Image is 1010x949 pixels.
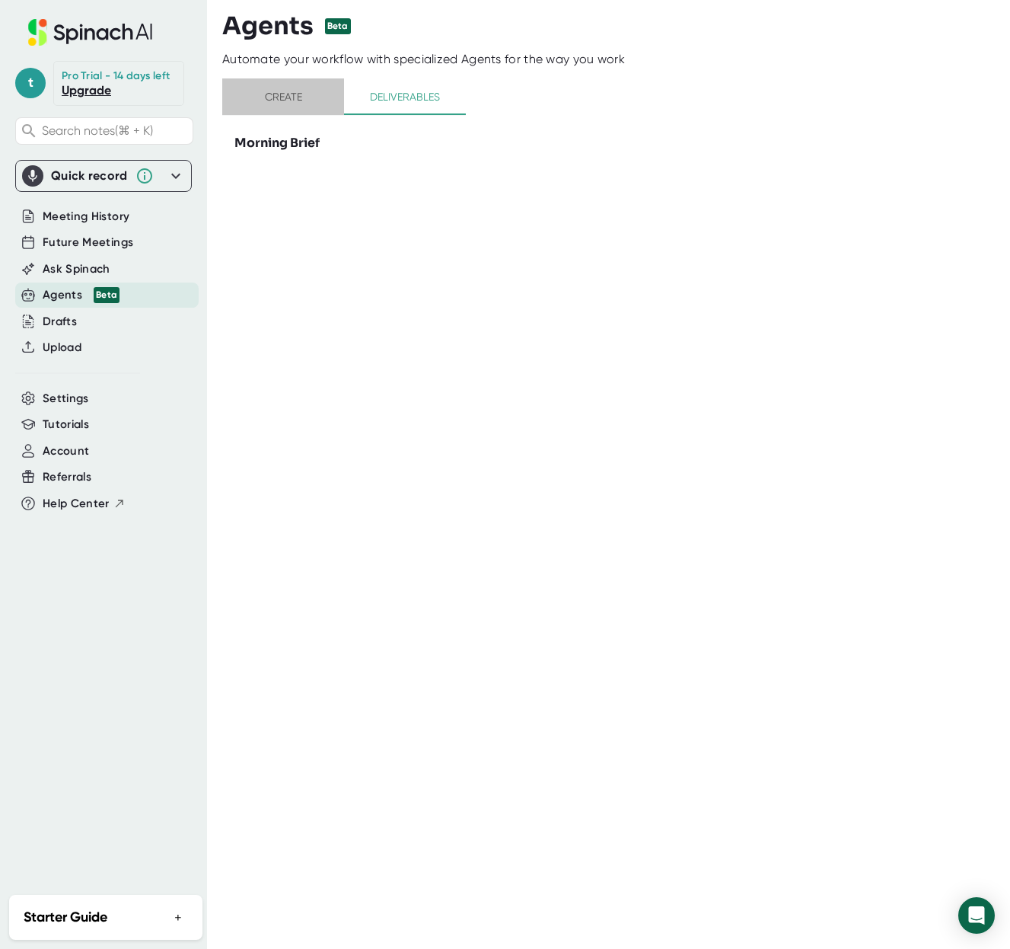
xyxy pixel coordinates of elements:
[43,495,126,513] button: Help Center
[43,313,77,331] button: Drafts
[168,906,188,928] button: +
[353,88,457,107] span: Deliverables
[43,208,129,225] button: Meeting History
[222,52,1010,67] div: Automate your workflow with specialized Agents for the way you work
[43,286,119,304] div: Agents
[42,123,153,138] span: Search notes (⌘ + K)
[51,168,128,184] div: Quick record
[43,260,110,278] button: Ask Spinach
[22,161,185,191] div: Quick record
[62,69,170,83] div: Pro Trial - 14 days left
[43,234,133,251] button: Future Meetings
[24,907,107,928] h2: Starter Guide
[325,18,351,34] div: Beta
[958,897,995,934] div: Open Intercom Messenger
[43,495,110,513] span: Help Center
[43,416,89,433] button: Tutorials
[43,339,81,356] button: Upload
[43,468,91,486] button: Referrals
[43,286,119,304] button: Agents Beta
[15,68,46,98] span: t
[62,83,111,97] a: Upgrade
[43,390,89,407] button: Settings
[231,88,335,107] span: Create
[94,287,119,303] div: Beta
[43,443,89,460] button: Account
[222,11,314,40] h3: Agents
[234,134,767,152] h3: Morning Brief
